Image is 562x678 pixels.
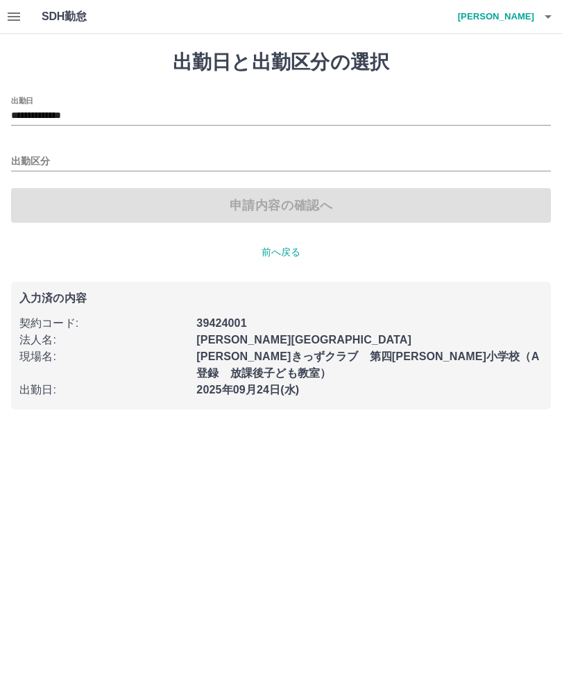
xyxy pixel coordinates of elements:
b: [PERSON_NAME][GEOGRAPHIC_DATA] [196,334,411,346]
p: 入力済の内容 [19,293,543,304]
b: [PERSON_NAME]きっずクラブ 第四[PERSON_NAME]小学校（A登録 放課後子ども教室） [196,350,539,379]
p: 現場名 : [19,348,188,365]
b: 39424001 [196,317,246,329]
label: 出勤日 [11,95,33,105]
p: 法人名 : [19,332,188,348]
b: 2025年09月24日(水) [196,384,299,396]
p: 契約コード : [19,315,188,332]
p: 出勤日 : [19,382,188,398]
p: 前へ戻る [11,245,551,260]
h1: 出勤日と出勤区分の選択 [11,51,551,74]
